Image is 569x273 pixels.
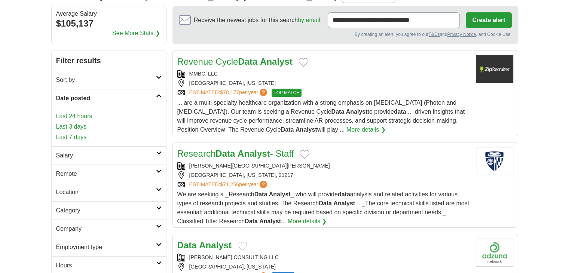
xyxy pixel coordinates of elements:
[56,94,156,103] h2: Date posted
[476,55,513,83] img: Company logo
[331,108,345,115] strong: Data
[220,181,239,187] span: $71,256
[177,263,470,271] div: [GEOGRAPHIC_DATA], [US_STATE]
[319,200,332,206] strong: Data
[56,151,156,160] h2: Salary
[346,108,368,115] strong: Analyst
[260,181,267,188] span: ?
[177,79,470,87] div: [GEOGRAPHIC_DATA], [US_STATE]
[52,165,166,183] a: Remote
[56,261,156,270] h2: Hours
[338,191,350,197] strong: data
[238,56,257,67] strong: Data
[333,200,355,206] strong: Analyst
[189,89,269,97] a: ESTIMATED:$78,177per year?
[260,89,267,96] span: ?
[56,133,162,142] a: Last 7 days
[52,220,166,238] a: Company
[56,122,162,131] a: Last 3 days
[52,71,166,89] a: Sort by
[177,191,469,224] span: We are seeking a _Research _ who will provide analysis and related activities for various types o...
[177,254,470,261] div: [PERSON_NAME] CONSULTING LLC
[56,206,156,215] h2: Category
[56,169,156,178] h2: Remote
[56,188,156,197] h2: Location
[260,56,293,67] strong: Analyst
[189,163,330,169] a: [PERSON_NAME][GEOGRAPHIC_DATA][PERSON_NAME]
[269,191,291,197] strong: Analyst
[52,201,166,220] a: Category
[56,112,162,121] a: Last 24 hours
[52,183,166,201] a: Location
[215,148,235,159] strong: Data
[52,238,166,256] a: Employment type
[177,240,197,250] strong: Data
[177,240,232,250] a: Data Analyst
[447,32,476,37] a: Privacy Notice
[220,89,239,95] span: $78,177
[179,31,512,38] div: By creating an alert, you agree to our and , and Cookie Use.
[177,56,293,67] a: Revenue CycleData Analyst
[56,76,156,85] h2: Sort by
[199,240,232,250] strong: Analyst
[394,108,406,115] strong: data
[299,58,308,67] button: Add to favorite jobs
[466,12,511,28] button: Create alert
[56,11,162,17] div: Average Salary
[254,191,267,197] strong: Data
[476,239,513,267] img: Company logo
[52,89,166,107] a: Date posted
[56,224,156,233] h2: Company
[177,99,465,133] span: ... are a multi-specialty healthcare organization with a strong emphasis on [MEDICAL_DATA] (Photo...
[52,50,166,71] h2: Filter results
[428,32,440,37] a: T&Cs
[238,242,247,251] button: Add to favorite jobs
[177,171,470,179] div: [GEOGRAPHIC_DATA], [US_STATE], 21217
[56,17,162,30] div: $105,137
[194,16,322,25] span: Receive the newest jobs for this search :
[52,146,166,165] a: Salary
[281,126,294,133] strong: Data
[272,89,301,97] span: TOP MATCH
[238,148,270,159] strong: Analyst
[177,70,470,78] div: MMBC, LLC
[298,17,320,23] a: by email
[288,217,327,226] a: More details ❯
[300,150,309,159] button: Add to favorite jobs
[476,147,513,175] img: Johns Hopkins University logo
[346,125,386,134] a: More details ❯
[259,218,281,224] strong: Analyst
[245,218,258,224] strong: Data
[189,181,269,188] a: ESTIMATED:$71,256per year?
[112,29,160,38] a: See More Stats ❯
[177,148,294,159] a: ResearchData Analyst- Staff
[56,243,156,252] h2: Employment type
[296,126,317,133] strong: Analyst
